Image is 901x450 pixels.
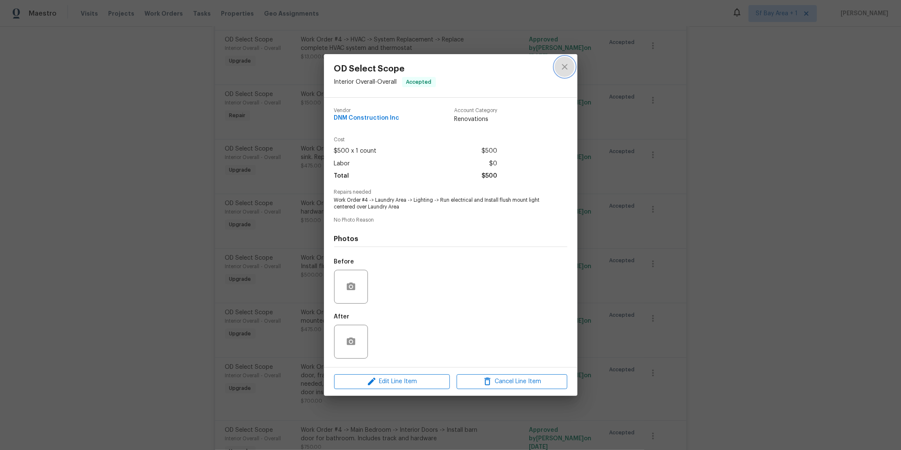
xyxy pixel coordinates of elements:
[555,57,575,77] button: close
[334,217,567,223] span: No Photo Reason
[334,235,567,243] h4: Photos
[334,64,436,74] span: OD Select Scope
[482,145,497,157] span: $500
[334,137,497,143] span: Cost
[334,374,450,389] button: Edit Line Item
[403,78,435,86] span: Accepted
[334,108,400,113] span: Vendor
[334,314,350,320] h5: After
[334,145,377,157] span: $500 x 1 count
[334,115,400,121] span: DNM Construction Inc
[459,376,565,387] span: Cancel Line Item
[334,170,349,182] span: Total
[334,197,544,211] span: Work Order #4 -> Laundry Area -> Lighting -> Run electrical and Install flush mount light centere...
[334,259,354,265] h5: Before
[334,79,397,85] span: Interior Overall - Overall
[489,158,497,170] span: $0
[337,376,447,387] span: Edit Line Item
[454,108,497,113] span: Account Category
[334,189,567,195] span: Repairs needed
[482,170,497,182] span: $500
[334,158,350,170] span: Labor
[457,374,567,389] button: Cancel Line Item
[454,115,497,123] span: Renovations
